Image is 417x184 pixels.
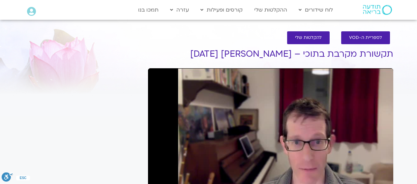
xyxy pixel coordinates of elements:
[341,31,390,44] a: לספריית ה-VOD
[363,5,392,15] img: תודעה בריאה
[197,4,246,16] a: קורסים ופעילות
[148,49,393,59] h1: תקשורת מקרבת בתוכי – [PERSON_NAME] [DATE]
[295,4,336,16] a: לוח שידורים
[349,35,382,40] span: לספריית ה-VOD
[135,4,162,16] a: תמכו בנו
[167,4,192,16] a: עזרה
[287,31,330,44] a: להקלטות שלי
[251,4,290,16] a: ההקלטות שלי
[295,35,322,40] span: להקלטות שלי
